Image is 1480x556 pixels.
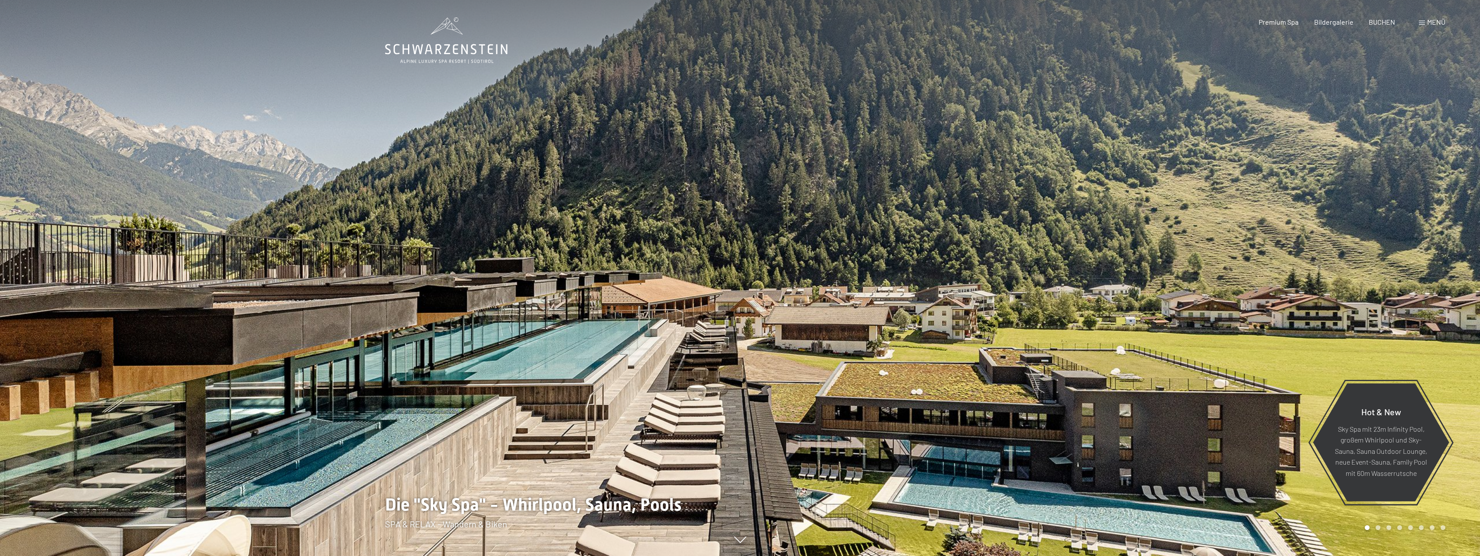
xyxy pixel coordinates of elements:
div: Carousel Page 2 [1376,525,1380,530]
a: Hot & New Sky Spa mit 23m Infinity Pool, großem Whirlpool und Sky-Sauna, Sauna Outdoor Lounge, ne... [1312,383,1450,502]
div: Carousel Pagination [1362,525,1445,530]
div: Carousel Page 4 [1397,525,1402,530]
div: Carousel Page 5 [1408,525,1413,530]
div: Carousel Page 7 [1430,525,1435,530]
span: Menü [1427,18,1445,26]
p: Sky Spa mit 23m Infinity Pool, großem Whirlpool und Sky-Sauna, Sauna Outdoor Lounge, neue Event-S... [1334,423,1428,478]
a: Premium Spa [1259,18,1299,26]
div: Carousel Page 3 [1386,525,1391,530]
div: Carousel Page 1 (Current Slide) [1365,525,1370,530]
div: Carousel Page 8 [1441,525,1445,530]
span: Hot & New [1361,406,1401,417]
a: Bildergalerie [1314,18,1354,26]
div: Carousel Page 6 [1419,525,1424,530]
a: BUCHEN [1369,18,1395,26]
